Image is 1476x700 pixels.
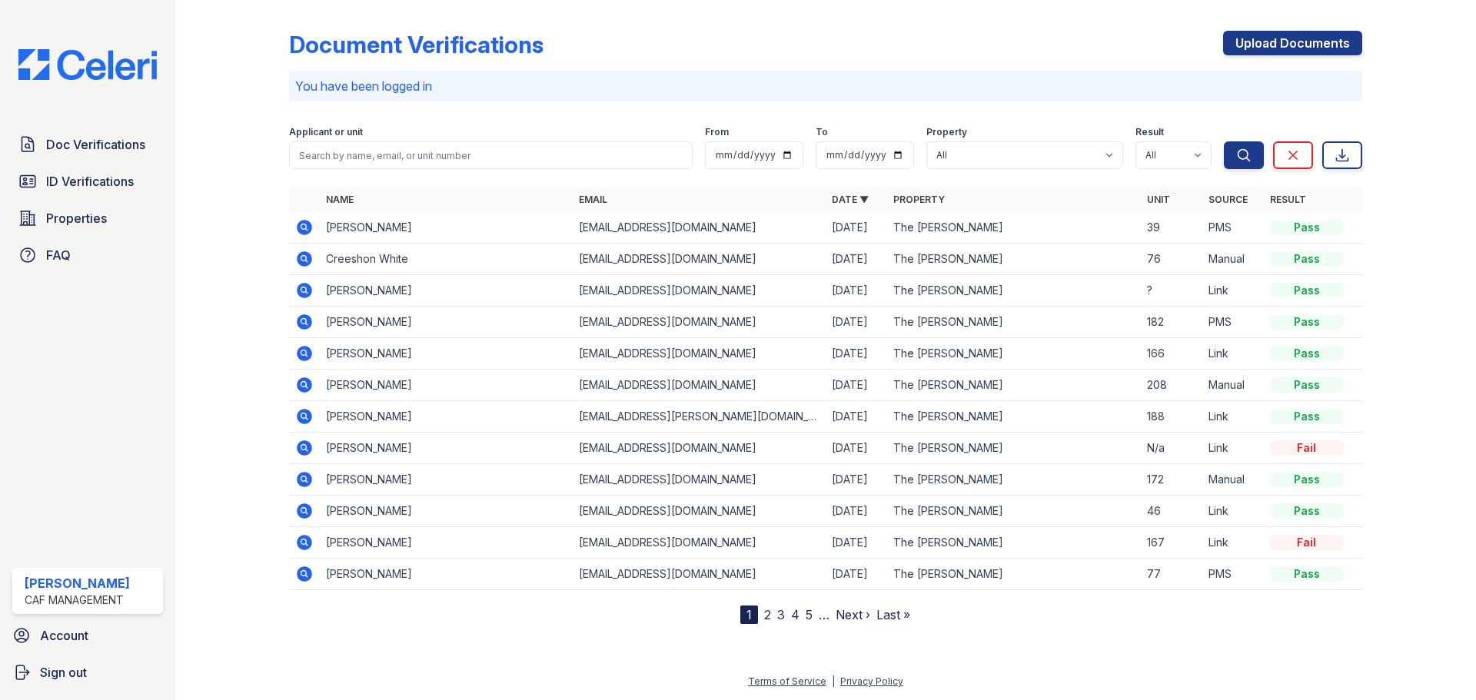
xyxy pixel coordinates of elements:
[320,212,573,244] td: [PERSON_NAME]
[1270,377,1344,393] div: Pass
[887,244,1140,275] td: The [PERSON_NAME]
[887,275,1140,307] td: The [PERSON_NAME]
[573,244,826,275] td: [EMAIL_ADDRESS][DOMAIN_NAME]
[320,496,573,527] td: [PERSON_NAME]
[573,370,826,401] td: [EMAIL_ADDRESS][DOMAIN_NAME]
[1141,307,1202,338] td: 182
[1141,401,1202,433] td: 188
[1141,244,1202,275] td: 76
[1270,194,1306,205] a: Result
[887,307,1140,338] td: The [PERSON_NAME]
[826,464,887,496] td: [DATE]
[826,401,887,433] td: [DATE]
[289,126,363,138] label: Applicant or unit
[1208,194,1248,205] a: Source
[320,370,573,401] td: [PERSON_NAME]
[826,433,887,464] td: [DATE]
[791,607,799,622] a: 4
[320,433,573,464] td: [PERSON_NAME]
[1270,283,1344,298] div: Pass
[816,126,828,138] label: To
[25,592,130,608] div: CAF Management
[764,607,771,622] a: 2
[12,129,163,160] a: Doc Verifications
[1141,559,1202,590] td: 77
[573,496,826,527] td: [EMAIL_ADDRESS][DOMAIN_NAME]
[826,559,887,590] td: [DATE]
[826,496,887,527] td: [DATE]
[777,607,785,622] a: 3
[887,212,1140,244] td: The [PERSON_NAME]
[740,605,758,624] div: 1
[320,464,573,496] td: [PERSON_NAME]
[1202,527,1264,559] td: Link
[705,126,729,138] label: From
[320,401,573,433] td: [PERSON_NAME]
[893,194,945,205] a: Property
[320,559,573,590] td: [PERSON_NAME]
[573,464,826,496] td: [EMAIL_ADDRESS][DOMAIN_NAME]
[1202,275,1264,307] td: Link
[320,307,573,338] td: [PERSON_NAME]
[46,172,134,191] span: ID Verifications
[46,209,107,227] span: Properties
[887,496,1140,527] td: The [PERSON_NAME]
[40,663,87,682] span: Sign out
[573,212,826,244] td: [EMAIL_ADDRESS][DOMAIN_NAME]
[926,126,967,138] label: Property
[1223,31,1362,55] a: Upload Documents
[573,275,826,307] td: [EMAIL_ADDRESS][DOMAIN_NAME]
[826,370,887,401] td: [DATE]
[819,605,829,624] span: …
[320,244,573,275] td: Creeshon White
[806,607,813,622] a: 5
[887,433,1140,464] td: The [PERSON_NAME]
[320,527,573,559] td: [PERSON_NAME]
[1270,503,1344,519] div: Pass
[887,527,1140,559] td: The [PERSON_NAME]
[1141,496,1202,527] td: 46
[1270,251,1344,267] div: Pass
[12,203,163,234] a: Properties
[876,607,910,622] a: Last »
[46,246,71,264] span: FAQ
[46,135,145,154] span: Doc Verifications
[1270,314,1344,330] div: Pass
[826,244,887,275] td: [DATE]
[1141,370,1202,401] td: 208
[832,194,869,205] a: Date ▼
[6,657,169,688] a: Sign out
[887,370,1140,401] td: The [PERSON_NAME]
[573,559,826,590] td: [EMAIL_ADDRESS][DOMAIN_NAME]
[573,527,826,559] td: [EMAIL_ADDRESS][DOMAIN_NAME]
[1202,464,1264,496] td: Manual
[12,166,163,197] a: ID Verifications
[1270,346,1344,361] div: Pass
[1270,472,1344,487] div: Pass
[1141,212,1202,244] td: 39
[289,141,693,169] input: Search by name, email, or unit number
[826,527,887,559] td: [DATE]
[1141,464,1202,496] td: 172
[1270,566,1344,582] div: Pass
[1135,126,1164,138] label: Result
[887,464,1140,496] td: The [PERSON_NAME]
[826,338,887,370] td: [DATE]
[826,275,887,307] td: [DATE]
[573,401,826,433] td: [EMAIL_ADDRESS][PERSON_NAME][DOMAIN_NAME]
[1202,307,1264,338] td: PMS
[1202,212,1264,244] td: PMS
[1141,433,1202,464] td: N/a
[1141,527,1202,559] td: 167
[1270,440,1344,456] div: Fail
[579,194,607,205] a: Email
[826,307,887,338] td: [DATE]
[836,607,870,622] a: Next ›
[320,275,573,307] td: [PERSON_NAME]
[1147,194,1170,205] a: Unit
[1141,338,1202,370] td: 166
[1141,275,1202,307] td: ?
[6,49,169,80] img: CE_Logo_Blue-a8612792a0a2168367f1c8372b55b34899dd931a85d93a1a3d3e32e68fde9ad4.png
[12,240,163,270] a: FAQ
